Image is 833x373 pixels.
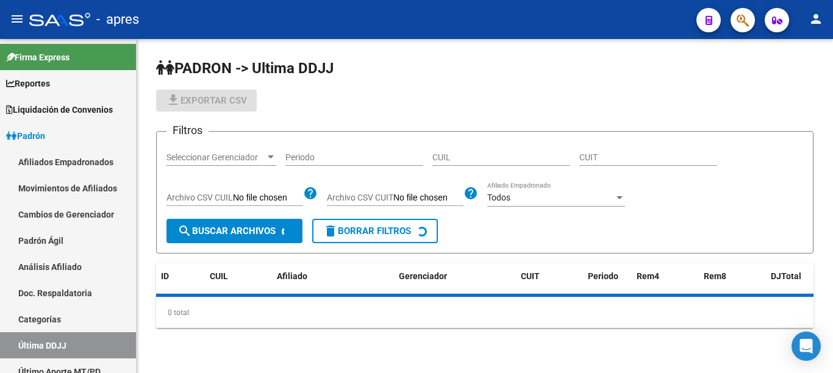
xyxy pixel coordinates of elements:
mat-icon: delete [323,224,338,238]
button: Exportar CSV [156,90,257,112]
span: CUIT [521,271,540,281]
span: Gerenciador [399,271,447,281]
mat-icon: help [303,186,318,201]
span: - apres [96,6,139,33]
span: Archivo CSV CUIL [166,193,233,202]
input: Archivo CSV CUIT [393,193,463,204]
datatable-header-cell: ID [156,263,205,290]
mat-icon: menu [10,12,24,26]
span: Reportes [6,77,50,90]
span: PADRON -> Ultima DDJJ [156,60,334,77]
mat-icon: help [463,186,478,201]
div: 0 total [156,297,813,328]
span: Exportar CSV [166,95,247,106]
span: Todos [487,193,510,202]
span: Rem8 [704,271,726,281]
h3: Filtros [166,122,209,139]
span: Firma Express [6,51,70,64]
span: ID [161,271,169,281]
span: Afiliado [277,271,307,281]
mat-icon: file_download [166,93,181,107]
span: Archivo CSV CUIT [327,193,393,202]
button: Borrar Filtros [312,219,438,243]
datatable-header-cell: Rem4 [632,263,699,290]
span: DJTotal [771,271,801,281]
span: Seleccionar Gerenciador [166,152,265,163]
span: Periodo [588,271,618,281]
mat-icon: search [177,224,192,238]
datatable-header-cell: Gerenciador [394,263,516,290]
datatable-header-cell: Rem8 [699,263,766,290]
input: Archivo CSV CUIL [233,193,303,204]
span: CUIL [210,271,228,281]
datatable-header-cell: DJTotal [766,263,833,290]
span: Borrar Filtros [323,226,411,236]
div: Open Intercom Messenger [792,332,821,361]
mat-icon: person [809,12,823,26]
span: Buscar Archivos [177,226,276,236]
span: Padrón [6,129,45,143]
button: Buscar Archivos [166,219,302,243]
span: Liquidación de Convenios [6,103,113,116]
datatable-header-cell: CUIT [516,263,583,290]
datatable-header-cell: Periodo [583,263,632,290]
datatable-header-cell: Afiliado [272,263,394,290]
datatable-header-cell: CUIL [205,263,272,290]
span: Rem4 [637,271,659,281]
